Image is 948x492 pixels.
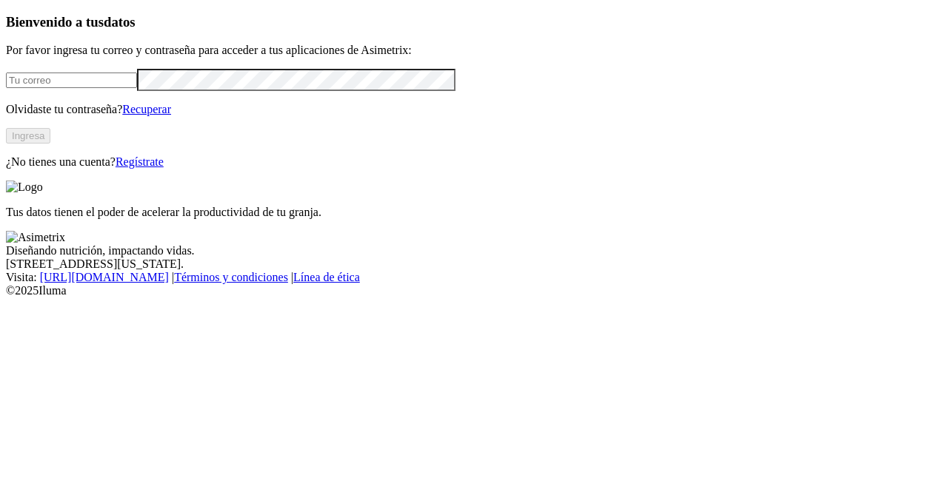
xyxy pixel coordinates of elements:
[122,103,171,115] a: Recuperar
[6,44,942,57] p: Por favor ingresa tu correo y contraseña para acceder a tus aplicaciones de Asimetrix:
[6,128,50,144] button: Ingresa
[6,206,942,219] p: Tus datos tienen el poder de acelerar la productividad de tu granja.
[104,14,136,30] span: datos
[116,155,164,168] a: Regístrate
[6,73,137,88] input: Tu correo
[6,181,43,194] img: Logo
[6,244,942,257] div: Diseñando nutrición, impactando vidas.
[6,103,942,116] p: Olvidaste tu contraseña?
[40,271,169,283] a: [URL][DOMAIN_NAME]
[174,271,288,283] a: Términos y condiciones
[6,284,942,297] div: © 2025 Iluma
[6,231,65,244] img: Asimetrix
[6,14,942,30] h3: Bienvenido a tus
[6,271,942,284] div: Visita : | |
[293,271,360,283] a: Línea de ética
[6,257,942,271] div: [STREET_ADDRESS][US_STATE].
[6,155,942,169] p: ¿No tienes una cuenta?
